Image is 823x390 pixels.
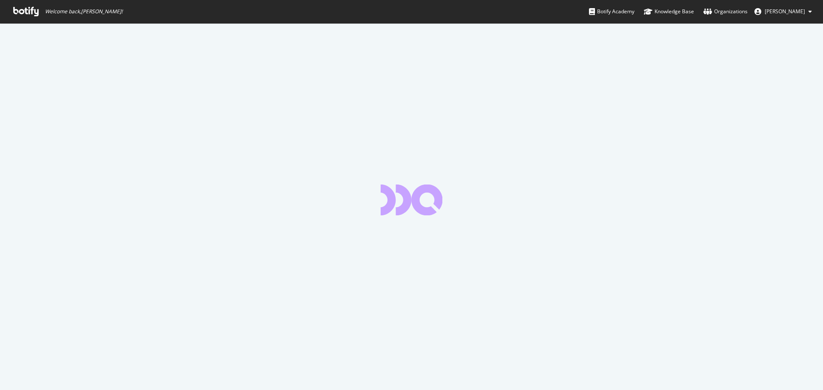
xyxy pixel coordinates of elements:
button: [PERSON_NAME] [748,5,819,18]
span: Eric Hofmann [765,8,805,15]
div: Knowledge Base [644,7,694,16]
div: Organizations [703,7,748,16]
span: Welcome back, [PERSON_NAME] ! [45,8,123,15]
div: animation [381,185,442,215]
div: Botify Academy [589,7,634,16]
